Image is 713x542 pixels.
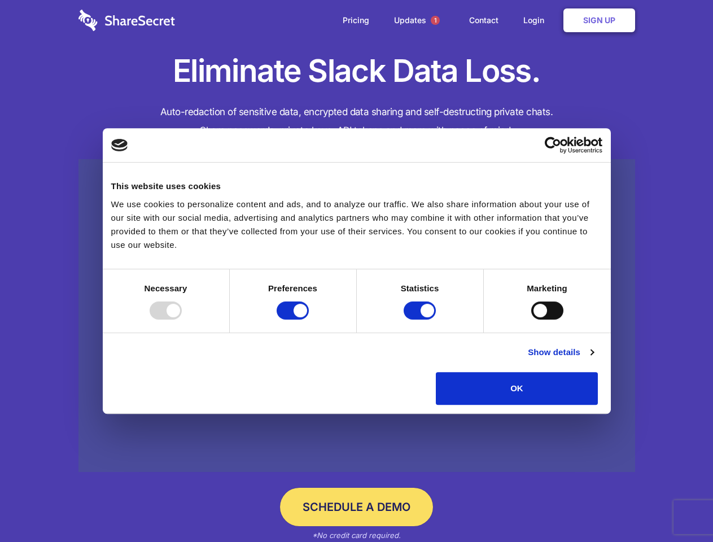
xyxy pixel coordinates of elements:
h4: Auto-redaction of sensitive data, encrypted data sharing and self-destructing private chats. Shar... [78,103,635,140]
strong: Necessary [145,283,187,293]
div: This website uses cookies [111,180,602,193]
a: Sign Up [563,8,635,32]
div: We use cookies to personalize content and ads, and to analyze our traffic. We also share informat... [111,198,602,252]
a: Contact [458,3,510,38]
h1: Eliminate Slack Data Loss. [78,51,635,91]
strong: Marketing [527,283,567,293]
a: Login [512,3,561,38]
img: logo [111,139,128,151]
strong: Statistics [401,283,439,293]
a: Wistia video thumbnail [78,159,635,473]
img: logo-wordmark-white-trans-d4663122ce5f474addd5e946df7df03e33cb6a1c49d2221995e7729f52c070b2.svg [78,10,175,31]
span: 1 [431,16,440,25]
a: Pricing [331,3,380,38]
a: Schedule a Demo [280,488,433,526]
a: Show details [528,346,593,359]
strong: Preferences [268,283,317,293]
button: OK [436,372,598,405]
em: *No credit card required. [312,531,401,540]
a: Usercentrics Cookiebot - opens in a new window [504,137,602,154]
